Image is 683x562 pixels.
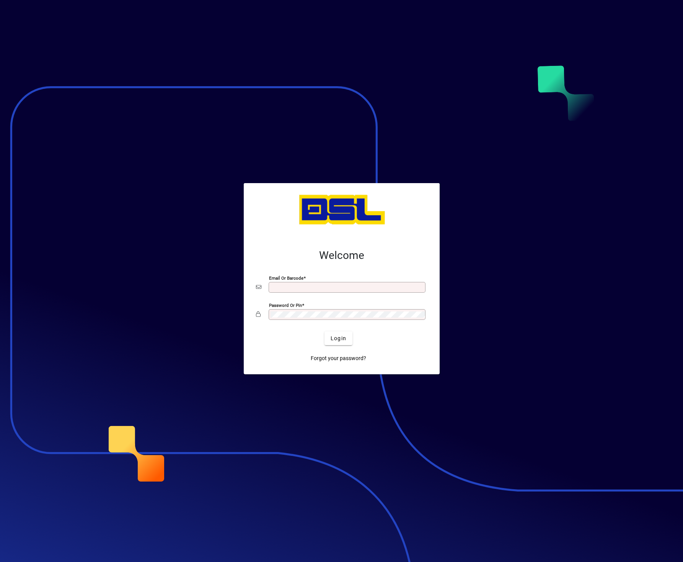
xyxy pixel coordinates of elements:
mat-label: Email or Barcode [269,275,303,281]
mat-label: Password or Pin [269,303,302,308]
h2: Welcome [256,249,427,262]
span: Login [331,334,346,342]
span: Forgot your password? [311,354,366,362]
a: Forgot your password? [308,351,369,365]
button: Login [324,331,352,345]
